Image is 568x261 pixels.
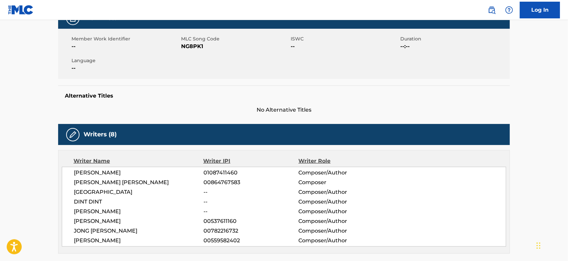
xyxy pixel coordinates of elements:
div: Help [503,3,516,17]
iframe: Chat Widget [535,229,568,261]
img: help [505,6,513,14]
span: -- [203,198,298,206]
span: Composer/Author [298,208,385,216]
span: --:-- [400,42,508,50]
img: search [488,6,496,14]
span: Duration [400,35,508,42]
h5: Alternative Titles [65,93,503,99]
span: 00537611160 [203,217,298,225]
span: Member Work Identifier [72,35,179,42]
span: -- [72,42,179,50]
span: [PERSON_NAME] [74,169,203,177]
div: Writer IPI [203,157,299,165]
span: No Alternative Titles [58,106,510,114]
span: Composer/Author [298,188,385,196]
span: Composer/Author [298,169,385,177]
img: Writers [69,131,77,139]
span: -- [203,208,298,216]
span: MLC Song Code [181,35,289,42]
span: -- [291,42,399,50]
a: Public Search [485,3,499,17]
span: [PERSON_NAME] [PERSON_NAME] [74,178,203,186]
span: Composer/Author [298,198,385,206]
a: Log In [520,2,560,18]
span: 00559582402 [203,237,298,245]
span: -- [203,188,298,196]
span: Composer/Author [298,237,385,245]
span: Composer/Author [298,217,385,225]
span: [PERSON_NAME] [74,237,203,245]
span: Language [72,57,179,64]
img: MLC Logo [8,5,34,15]
div: 드래그 [537,236,541,256]
span: Composer [298,178,385,186]
span: ISWC [291,35,399,42]
span: DINT DINT [74,198,203,206]
span: Composer/Author [298,227,385,235]
div: 채팅 위젯 [535,229,568,261]
span: 01087411460 [203,169,298,177]
h5: Writers (8) [84,131,117,138]
span: [GEOGRAPHIC_DATA] [74,188,203,196]
div: Writer Role [298,157,385,165]
span: -- [72,64,179,72]
span: NG8PK1 [181,42,289,50]
div: Writer Name [74,157,203,165]
span: 00782216732 [203,227,298,235]
span: [PERSON_NAME] [74,208,203,216]
span: [PERSON_NAME] [74,217,203,225]
span: JONG [PERSON_NAME] [74,227,203,235]
span: 00864767583 [203,178,298,186]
